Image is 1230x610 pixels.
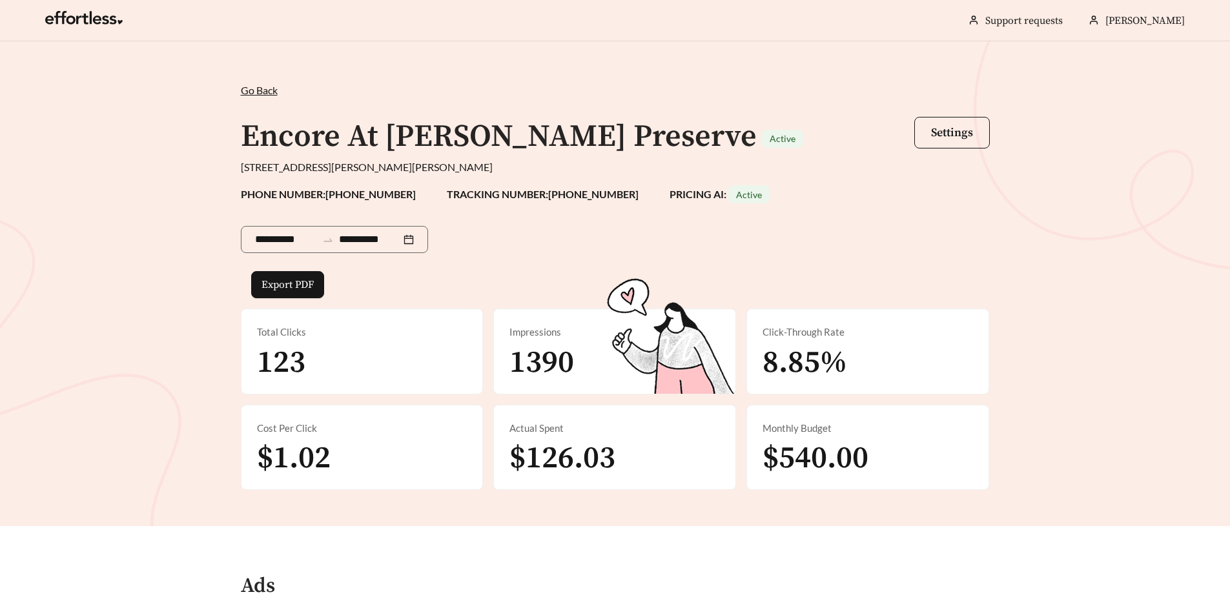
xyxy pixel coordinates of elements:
[736,189,762,200] span: Active
[261,277,314,292] span: Export PDF
[763,343,847,382] span: 8.85%
[509,421,720,436] div: Actual Spent
[257,343,305,382] span: 123
[241,117,757,156] h1: Encore At [PERSON_NAME] Preserve
[241,84,278,96] span: Go Back
[985,14,1063,27] a: Support requests
[763,325,973,340] div: Click-Through Rate
[914,117,990,148] button: Settings
[1105,14,1185,27] span: [PERSON_NAME]
[509,325,720,340] div: Impressions
[770,133,795,144] span: Active
[241,575,275,598] h4: Ads
[322,234,334,245] span: to
[257,421,467,436] div: Cost Per Click
[931,125,973,140] span: Settings
[241,188,416,200] strong: PHONE NUMBER: [PHONE_NUMBER]
[251,271,324,298] button: Export PDF
[509,343,574,382] span: 1390
[763,439,868,478] span: $540.00
[670,188,770,200] strong: PRICING AI:
[257,439,331,478] span: $1.02
[763,421,973,436] div: Monthly Budget
[257,325,467,340] div: Total Clicks
[241,159,990,175] div: [STREET_ADDRESS][PERSON_NAME][PERSON_NAME]
[447,188,639,200] strong: TRACKING NUMBER: [PHONE_NUMBER]
[322,234,334,246] span: swap-right
[509,439,615,478] span: $126.03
